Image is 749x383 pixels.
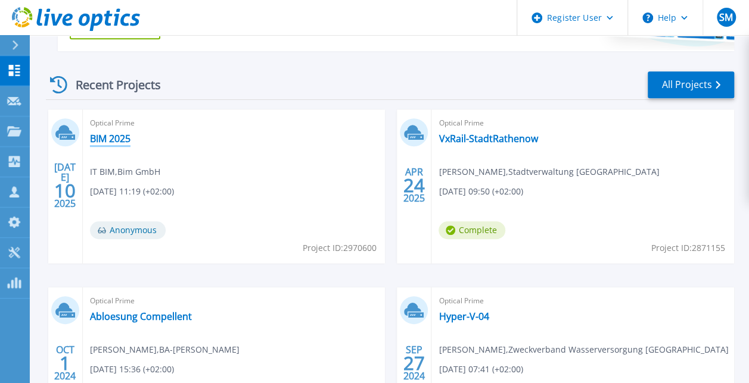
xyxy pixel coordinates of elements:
[302,241,376,255] span: Project ID: 2970600
[719,12,733,22] span: SM
[60,358,70,368] span: 1
[54,164,76,207] div: [DATE] 2025
[90,310,192,322] a: Abloesung Compellent
[403,164,425,207] div: APR 2025
[90,363,174,376] span: [DATE] 15:36 (+02:00)
[90,294,378,307] span: Optical Prime
[403,358,425,368] span: 27
[54,186,76,196] span: 10
[90,221,166,239] span: Anonymous
[90,133,130,145] a: BIM 2025
[439,221,505,239] span: Complete
[403,180,425,190] span: 24
[439,117,727,130] span: Optical Prime
[439,310,489,322] a: Hyper-V-04
[90,165,160,178] span: IT BIM , Bim GmbH
[46,70,177,99] div: Recent Projects
[90,117,378,130] span: Optical Prime
[439,294,727,307] span: Optical Prime
[439,363,523,376] span: [DATE] 07:41 (+02:00)
[439,165,659,178] span: [PERSON_NAME] , Stadtverwaltung [GEOGRAPHIC_DATA]
[439,185,523,198] span: [DATE] 09:50 (+02:00)
[439,343,728,356] span: [PERSON_NAME] , Zweckverband Wasserversorgung [GEOGRAPHIC_DATA]
[90,343,240,356] span: [PERSON_NAME] , BA-[PERSON_NAME]
[439,133,537,145] a: VxRail-StadtRathenow
[651,241,725,255] span: Project ID: 2871155
[90,185,174,198] span: [DATE] 11:19 (+02:00)
[648,71,734,98] a: All Projects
